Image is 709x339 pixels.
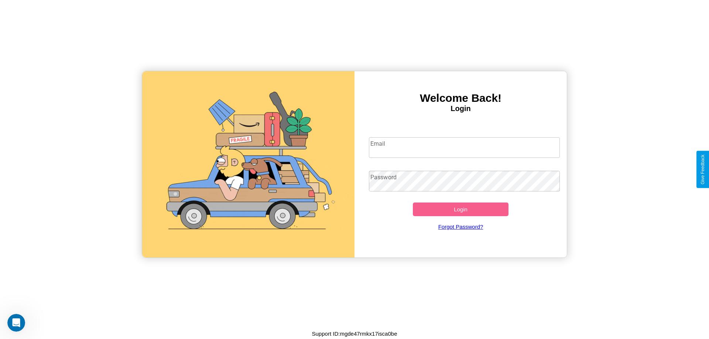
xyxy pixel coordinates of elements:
[354,92,567,104] h3: Welcome Back!
[700,155,705,184] div: Give Feedback
[354,104,567,113] h4: Login
[7,314,25,332] iframe: Intercom live chat
[312,329,397,339] p: Support ID: mgde47rmkx17isca0be
[142,71,354,257] img: gif
[365,216,556,237] a: Forgot Password?
[413,203,508,216] button: Login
